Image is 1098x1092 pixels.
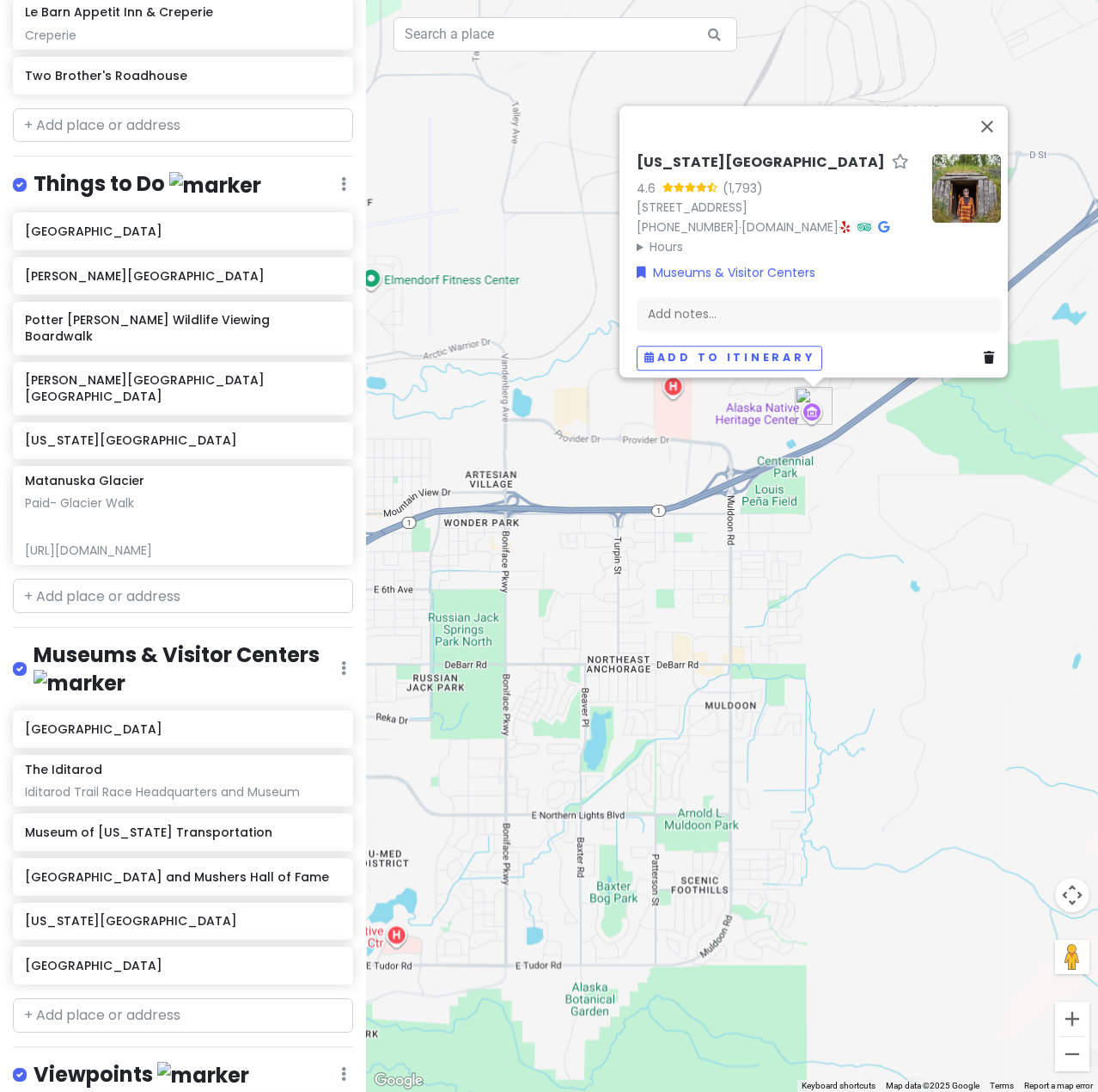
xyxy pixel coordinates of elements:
[637,154,918,256] div: · ·
[13,579,353,613] input: + Add place or address
[34,170,261,199] h4: Things to Do
[25,312,340,343] h6: Potter [PERSON_NAME] Wildlife Viewing Boardwalk
[370,1070,427,1092] a: Open this area in Google Maps (opens a new window)
[13,998,353,1033] input: + Add place or address
[637,179,662,198] div: 4.6
[370,1070,427,1092] img: Google
[637,297,1001,333] div: Add notes...
[637,154,885,172] h6: [US_STATE][GEOGRAPHIC_DATA]
[25,433,340,448] h6: [US_STATE][GEOGRAPHIC_DATA]
[25,224,340,239] h6: [GEOGRAPHIC_DATA]
[741,218,839,236] a: [DOMAIN_NAME]
[34,670,125,696] img: marker
[25,473,144,488] h6: Matanuska Glacier
[25,495,340,558] div: Paid- Glacier Walk [URL][DOMAIN_NAME]
[25,28,340,43] div: Creperie
[637,263,815,282] a: Museums & Visitor Centers
[13,108,353,143] input: + Add place or address
[1055,878,1089,912] button: Map camera controls
[886,1081,979,1090] span: Map data ©2025 Google
[25,372,340,403] h6: [PERSON_NAME][GEOGRAPHIC_DATA] [GEOGRAPHIC_DATA]
[25,869,340,885] h6: [GEOGRAPHIC_DATA] and Mushers Hall of Fame
[1024,1081,1093,1090] a: Report a map error
[34,641,341,696] h4: Museums & Visitor Centers
[25,68,340,83] h6: Two Brother's Roadhouse
[984,349,1001,368] a: Delete place
[967,106,1008,147] button: Close
[25,913,340,929] h6: [US_STATE][GEOGRAPHIC_DATA]
[25,268,340,284] h6: [PERSON_NAME][GEOGRAPHIC_DATA]
[25,958,340,973] h6: [GEOGRAPHIC_DATA]
[723,179,763,198] div: (1,793)
[637,199,747,216] a: [STREET_ADDRESS]
[637,218,739,236] a: [PHONE_NUMBER]
[1055,940,1089,974] button: Drag Pegman onto the map to open Street View
[795,387,833,425] div: Alaska Native Heritage Center
[25,721,340,737] h6: [GEOGRAPHIC_DATA]
[157,1062,249,1089] img: marker
[637,237,918,256] summary: Hours
[25,784,340,800] div: Iditarod Trail Race Headquarters and Museum
[892,154,909,172] a: Star place
[393,17,737,52] input: Search a place
[1055,1037,1089,1071] button: Zoom out
[1055,1002,1089,1036] button: Zoom in
[25,825,340,840] h6: Museum of [US_STATE] Transportation
[932,154,1001,223] img: Picture of the place
[34,1061,249,1089] h4: Viewpoints
[25,762,102,777] h6: The Iditarod
[990,1081,1014,1090] a: Terms
[857,221,871,233] i: Tripadvisor
[802,1080,875,1092] button: Keyboard shortcuts
[169,172,261,199] img: marker
[878,221,889,233] i: Google Maps
[25,4,213,20] h6: Le Barn Appetit Inn & Creperie
[637,346,822,371] button: Add to itinerary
